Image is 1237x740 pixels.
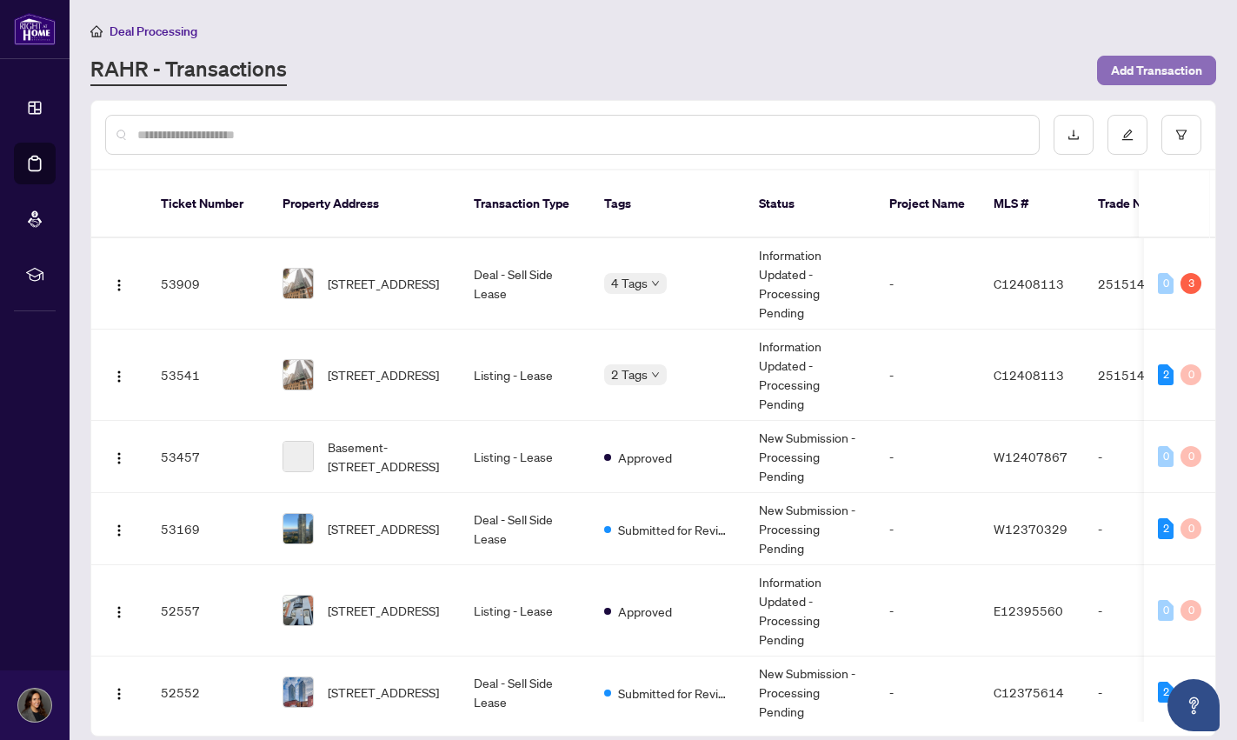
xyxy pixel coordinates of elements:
[875,170,980,238] th: Project Name
[283,269,313,298] img: thumbnail-img
[745,238,875,330] td: Information Updated - Processing Pending
[875,493,980,565] td: -
[105,515,133,543] button: Logo
[1158,600,1174,621] div: 0
[875,238,980,330] td: -
[745,421,875,493] td: New Submission - Processing Pending
[745,565,875,657] td: Information Updated - Processing Pending
[994,684,1064,700] span: C12375614
[147,657,269,729] td: 52552
[112,605,126,619] img: Logo
[745,330,875,421] td: Information Updated - Processing Pending
[651,279,660,288] span: down
[112,370,126,383] img: Logo
[90,25,103,37] span: home
[1158,682,1174,703] div: 2
[460,421,590,493] td: Listing - Lease
[618,520,731,539] span: Submitted for Review
[112,523,126,537] img: Logo
[328,519,439,538] span: [STREET_ADDRESS]
[460,238,590,330] td: Deal - Sell Side Lease
[590,170,745,238] th: Tags
[875,565,980,657] td: -
[105,270,133,297] button: Logo
[1158,364,1174,385] div: 2
[90,55,287,86] a: RAHR - Transactions
[1084,330,1206,421] td: 2515147
[618,448,672,467] span: Approved
[147,493,269,565] td: 53169
[1084,565,1206,657] td: -
[328,601,439,620] span: [STREET_ADDRESS]
[875,421,980,493] td: -
[105,361,133,389] button: Logo
[1121,129,1134,141] span: edit
[112,278,126,292] img: Logo
[283,596,313,625] img: thumbnail-img
[18,689,51,722] img: Profile Icon
[1180,600,1201,621] div: 0
[1084,238,1206,330] td: 2515147
[112,451,126,465] img: Logo
[994,449,1067,464] span: W12407867
[110,23,197,39] span: Deal Processing
[1084,170,1206,238] th: Trade Number
[875,657,980,729] td: -
[147,421,269,493] td: 53457
[745,493,875,565] td: New Submission - Processing Pending
[611,364,648,384] span: 2 Tags
[1161,115,1201,155] button: filter
[460,657,590,729] td: Deal - Sell Side Lease
[105,443,133,470] button: Logo
[651,370,660,379] span: down
[994,367,1064,383] span: C12408113
[328,274,439,293] span: [STREET_ADDRESS]
[1054,115,1094,155] button: download
[1097,56,1216,85] button: Add Transaction
[745,657,875,729] td: New Submission - Processing Pending
[618,683,731,703] span: Submitted for Review
[147,565,269,657] td: 52557
[105,597,133,624] button: Logo
[460,330,590,421] td: Listing - Lease
[980,170,1084,238] th: MLS #
[1107,115,1147,155] button: edit
[283,677,313,707] img: thumbnail-img
[147,330,269,421] td: 53541
[1158,446,1174,467] div: 0
[328,365,439,384] span: [STREET_ADDRESS]
[147,170,269,238] th: Ticket Number
[1180,518,1201,539] div: 0
[994,603,1063,618] span: E12395560
[1180,364,1201,385] div: 0
[283,360,313,390] img: thumbnail-img
[745,170,875,238] th: Status
[460,493,590,565] td: Deal - Sell Side Lease
[328,437,446,476] span: Basement-[STREET_ADDRESS]
[1167,679,1220,731] button: Open asap
[1180,446,1201,467] div: 0
[112,687,126,701] img: Logo
[105,678,133,706] button: Logo
[1158,273,1174,294] div: 0
[1111,57,1202,84] span: Add Transaction
[460,170,590,238] th: Transaction Type
[1084,657,1206,729] td: -
[1067,129,1080,141] span: download
[1158,518,1174,539] div: 2
[1084,421,1206,493] td: -
[14,13,56,45] img: logo
[283,514,313,543] img: thumbnail-img
[460,565,590,657] td: Listing - Lease
[875,330,980,421] td: -
[994,276,1064,291] span: C12408113
[147,238,269,330] td: 53909
[1180,273,1201,294] div: 3
[611,273,648,293] span: 4 Tags
[328,683,439,702] span: [STREET_ADDRESS]
[269,170,460,238] th: Property Address
[1175,129,1187,141] span: filter
[994,521,1067,537] span: W12370329
[1084,493,1206,565] td: -
[618,602,672,621] span: Approved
